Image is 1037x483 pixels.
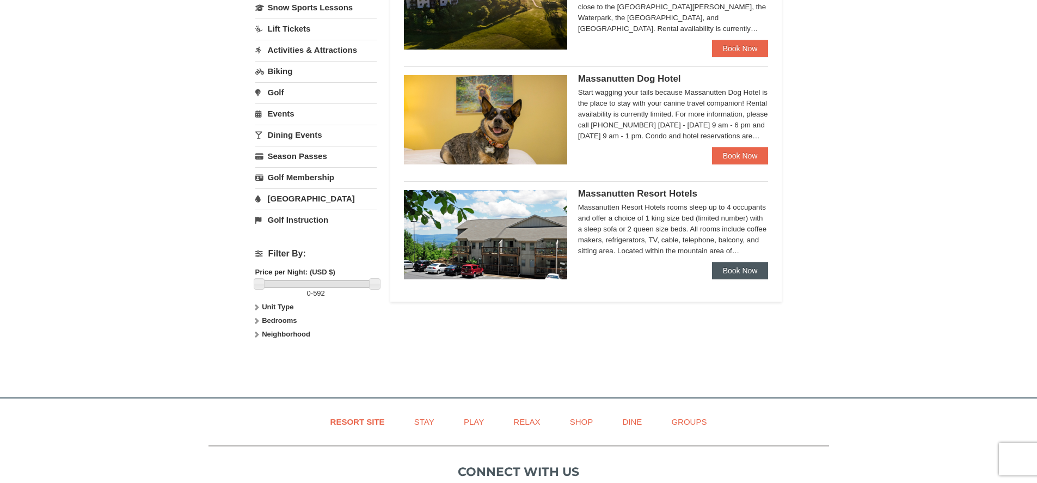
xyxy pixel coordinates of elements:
div: Start wagging your tails because Massanutten Dog Hotel is the place to stay with your canine trav... [578,87,769,142]
a: Season Passes [255,146,377,166]
a: Groups [658,409,720,434]
span: Massanutten Dog Hotel [578,74,681,84]
a: Book Now [712,147,769,164]
img: 27428181-5-81c892a3.jpg [404,75,567,164]
a: Golf [255,82,377,102]
a: Lift Tickets [255,19,377,39]
a: Stay [401,409,448,434]
img: 19219026-1-e3b4ac8e.jpg [404,190,567,279]
div: Massanutten Resort Hotels rooms sleep up to 4 occupants and offer a choice of 1 king size bed (li... [578,202,769,256]
a: Shop [556,409,607,434]
a: Golf Membership [255,167,377,187]
span: 0 [307,289,311,297]
span: 592 [313,289,325,297]
a: Book Now [712,40,769,57]
a: Activities & Attractions [255,40,377,60]
a: Biking [255,61,377,81]
span: Massanutten Resort Hotels [578,188,697,199]
a: Book Now [712,262,769,279]
a: Play [450,409,498,434]
a: Dining Events [255,125,377,145]
label: - [255,288,377,299]
strong: Bedrooms [262,316,297,325]
a: Golf Instruction [255,210,377,230]
strong: Price per Night: (USD $) [255,268,335,276]
strong: Neighborhood [262,330,310,338]
p: Connect with us [208,463,829,481]
strong: Unit Type [262,303,293,311]
a: Relax [500,409,554,434]
a: Resort Site [317,409,398,434]
a: Dine [609,409,655,434]
a: [GEOGRAPHIC_DATA] [255,188,377,209]
a: Events [255,103,377,124]
h4: Filter By: [255,249,377,259]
